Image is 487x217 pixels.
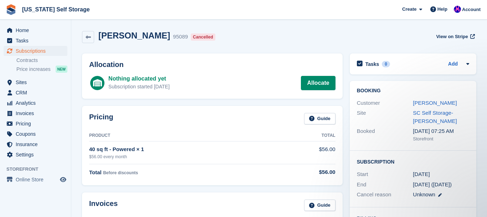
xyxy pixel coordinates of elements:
span: CRM [16,88,58,98]
a: menu [4,25,67,35]
a: menu [4,88,67,98]
h2: Allocation [89,61,335,69]
div: Cancelled [191,33,215,41]
img: Christopher Ganser [454,6,461,13]
a: menu [4,98,67,108]
div: Storefront [413,135,469,143]
a: SC Self Storage- [PERSON_NAME] [413,110,457,124]
a: menu [4,108,67,118]
h2: Booking [357,88,469,94]
span: Price increases [16,66,51,73]
th: Total [279,130,335,141]
div: Cancel reason [357,191,413,199]
a: Add [448,60,458,68]
div: Site [357,109,413,125]
h2: Tasks [365,61,379,67]
span: Storefront [6,166,71,173]
span: Analytics [16,98,58,108]
span: [DATE] ([DATE]) [413,181,452,187]
a: Allocate [301,76,335,90]
span: Invoices [16,108,58,118]
div: 40 sq ft - Powered × 1 [89,145,279,154]
span: Help [437,6,447,13]
a: Preview store [59,175,67,184]
span: Insurance [16,139,58,149]
span: Settings [16,150,58,160]
a: [US_STATE] Self Storage [19,4,93,15]
time: 2025-07-12 04:00:00 UTC [413,170,430,179]
a: Guide [304,200,335,211]
a: Contracts [16,57,67,64]
th: Product [89,130,279,141]
div: Nothing allocated yet [108,74,170,83]
div: NEW [56,66,67,73]
a: menu [4,129,67,139]
div: 95089 [173,33,188,41]
img: stora-icon-8386f47178a22dfd0bd8f6a31ec36ba5ce8667c1dd55bd0f319d3a0aa187defe.svg [6,4,16,15]
h2: Pricing [89,113,113,125]
a: menu [4,77,67,87]
a: menu [4,36,67,46]
h2: [PERSON_NAME] [98,31,170,40]
div: End [357,181,413,189]
span: Subscriptions [16,46,58,56]
a: menu [4,119,67,129]
span: Total [89,169,102,175]
a: menu [4,175,67,185]
div: Booked [357,127,413,142]
span: Online Store [16,175,58,185]
div: Customer [357,99,413,107]
div: $56.00 every month [89,154,279,160]
a: menu [4,46,67,56]
div: Start [357,170,413,179]
span: Sites [16,77,58,87]
a: Price increases NEW [16,65,67,73]
span: Coupons [16,129,58,139]
span: Before discounts [103,170,138,175]
div: Subscription started [DATE] [108,83,170,91]
h2: Invoices [89,200,118,211]
span: Pricing [16,119,58,129]
span: Tasks [16,36,58,46]
div: $56.00 [279,168,335,176]
span: Unknown [413,191,435,197]
h2: Subscription [357,158,469,165]
td: $56.00 [279,141,335,164]
span: Home [16,25,58,35]
a: View on Stripe [433,31,476,42]
span: Create [402,6,416,13]
a: [PERSON_NAME] [413,100,457,106]
a: menu [4,139,67,149]
a: menu [4,150,67,160]
a: Guide [304,113,335,125]
div: [DATE] 07:25 AM [413,127,469,135]
span: Account [462,6,481,13]
span: View on Stripe [436,33,468,40]
div: 0 [382,61,390,67]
